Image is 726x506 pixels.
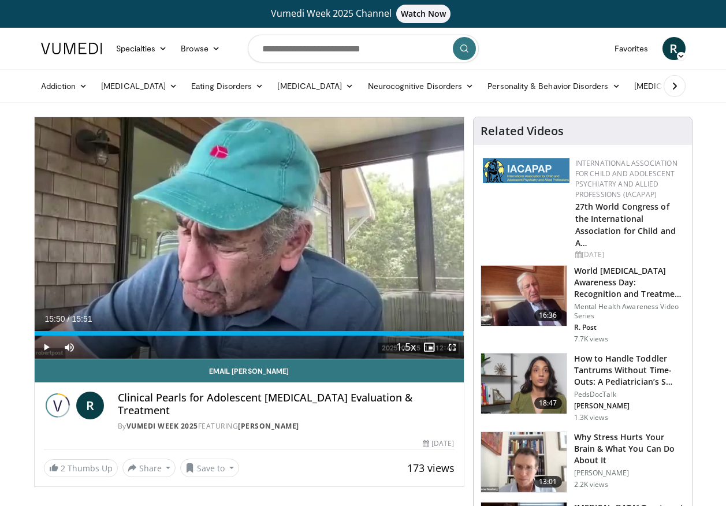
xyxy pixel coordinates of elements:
img: Vumedi Week 2025 [44,392,72,419]
span: 15:51 [72,314,92,323]
div: Progress Bar [35,331,464,336]
a: Email [PERSON_NAME] [35,359,464,382]
p: R. Post [574,323,685,332]
a: 2 Thumbs Up [44,459,118,477]
p: [PERSON_NAME] [574,401,685,411]
div: [DATE] [423,438,454,449]
span: / [68,314,70,323]
span: 173 views [407,461,455,475]
a: 16:36 World [MEDICAL_DATA] Awareness Day: Recognition and Treatment of C… Mental Health Awareness... [481,265,685,344]
p: 7.7K views [574,334,608,344]
video-js: Video Player [35,117,464,359]
a: Favorites [608,37,656,60]
a: 13:01 Why Stress Hurts Your Brain & What You Can Do About It [PERSON_NAME] 2.2K views [481,431,685,493]
h3: World [MEDICAL_DATA] Awareness Day: Recognition and Treatment of C… [574,265,685,300]
a: Vumedi Week 2025 ChannelWatch Now [43,5,684,23]
p: Mental Health Awareness Video Series [574,302,685,321]
a: Eating Disorders [184,75,270,98]
button: Share [122,459,176,477]
a: International Association for Child and Adolescent Psychiatry and Allied Professions (IACAPAP) [575,158,677,199]
img: 153729e0-faea-4f29-b75f-59bcd55f36ca.150x105_q85_crop-smart_upscale.jpg [481,432,567,492]
a: Neurocognitive Disorders [361,75,481,98]
span: Watch Now [396,5,451,23]
a: Addiction [34,75,95,98]
span: 15:50 [45,314,65,323]
img: dad9b3bb-f8af-4dab-abc0-c3e0a61b252e.150x105_q85_crop-smart_upscale.jpg [481,266,567,326]
button: Enable picture-in-picture mode [418,336,441,359]
a: [MEDICAL_DATA] [94,75,184,98]
p: [PERSON_NAME] [574,468,685,478]
input: Search topics, interventions [248,35,479,62]
span: 2 [61,463,65,474]
button: Playback Rate [394,336,418,359]
button: Fullscreen [441,336,464,359]
span: 16:36 [534,310,562,321]
a: Personality & Behavior Disorders [481,75,627,98]
img: VuMedi Logo [41,43,102,54]
button: Save to [180,459,239,477]
span: 13:01 [534,476,562,488]
a: R [662,37,686,60]
a: 18:47 How to Handle Toddler Tantrums Without Time-Outs: A Pediatrician’s S… PedsDocTalk [PERSON_N... [481,353,685,422]
h3: Why Stress Hurts Your Brain & What You Can Do About It [574,431,685,466]
a: Specialties [109,37,174,60]
img: 50ea502b-14b0-43c2-900c-1755f08e888a.150x105_q85_crop-smart_upscale.jpg [481,354,567,414]
a: 27th World Congress of the International Association for Child and A… [575,201,676,248]
h3: How to Handle Toddler Tantrums Without Time-Outs: A Pediatrician’s S… [574,353,685,388]
a: [PERSON_NAME] [238,421,299,431]
h4: Clinical Pearls for Adolescent [MEDICAL_DATA] Evaluation & Treatment [118,392,455,416]
img: 2a9917ce-aac2-4f82-acde-720e532d7410.png.150x105_q85_autocrop_double_scale_upscale_version-0.2.png [483,158,569,183]
button: Mute [58,336,81,359]
h4: Related Videos [481,124,564,138]
button: Play [35,336,58,359]
a: Browse [174,37,227,60]
div: By FEATURING [118,421,455,431]
div: [DATE] [575,250,683,260]
a: Vumedi Week 2025 [126,421,198,431]
p: 1.3K views [574,413,608,422]
p: 2.2K views [574,480,608,489]
a: [MEDICAL_DATA] [270,75,360,98]
p: PedsDocTalk [574,390,685,399]
span: 18:47 [534,397,562,409]
a: R [76,392,104,419]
